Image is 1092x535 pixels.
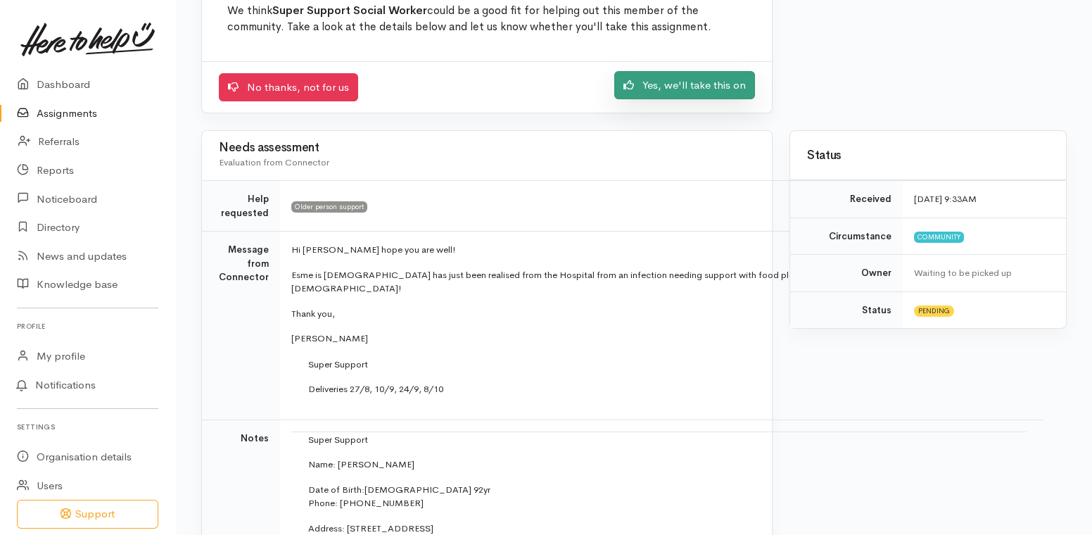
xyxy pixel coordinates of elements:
p: [PERSON_NAME] [291,332,1027,346]
p: Thank you, [291,307,1027,321]
p: Name: [PERSON_NAME] [308,458,1010,472]
td: Help requested [202,181,280,232]
p: Deliveries 27/8, 10/9, 24/9, 8/10 [308,382,1010,396]
td: Received [790,181,903,218]
span: Older person support [291,201,367,213]
h3: Status [807,149,1049,163]
td: Owner [790,255,903,292]
a: Yes, we'll take this on [614,71,755,100]
a: No thanks, not for us [219,73,358,102]
td: Status [790,291,903,328]
div: Waiting to be picked up [914,266,1049,280]
span: Pending [914,306,954,317]
p: Super Support [308,433,1010,447]
span: Evaluation from Connector [219,156,329,168]
time: [DATE] 9:33AM [914,193,977,205]
button: Support [17,500,158,529]
p: We think could be a good fit for helping out this member of the community. Take a look at the det... [227,3,747,36]
h6: Settings [17,417,158,436]
h6: Profile [17,317,158,336]
td: Circumstance [790,218,903,255]
p: Hi [PERSON_NAME] hope you are well! [291,243,1027,257]
p: Date of Birth:[DEMOGRAPHIC_DATA] 92yr Phone: [PHONE_NUMBER] [308,483,1010,510]
td: Message from Connector [202,232,280,420]
b: Super Support Social Worker [272,4,427,18]
p: Esme is [DEMOGRAPHIC_DATA] has just been realised from the Hospital from an infection needing sup... [291,268,1027,296]
h3: Needs assessment [219,141,755,155]
p: Super Support [308,358,1010,372]
span: Community [914,232,964,243]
